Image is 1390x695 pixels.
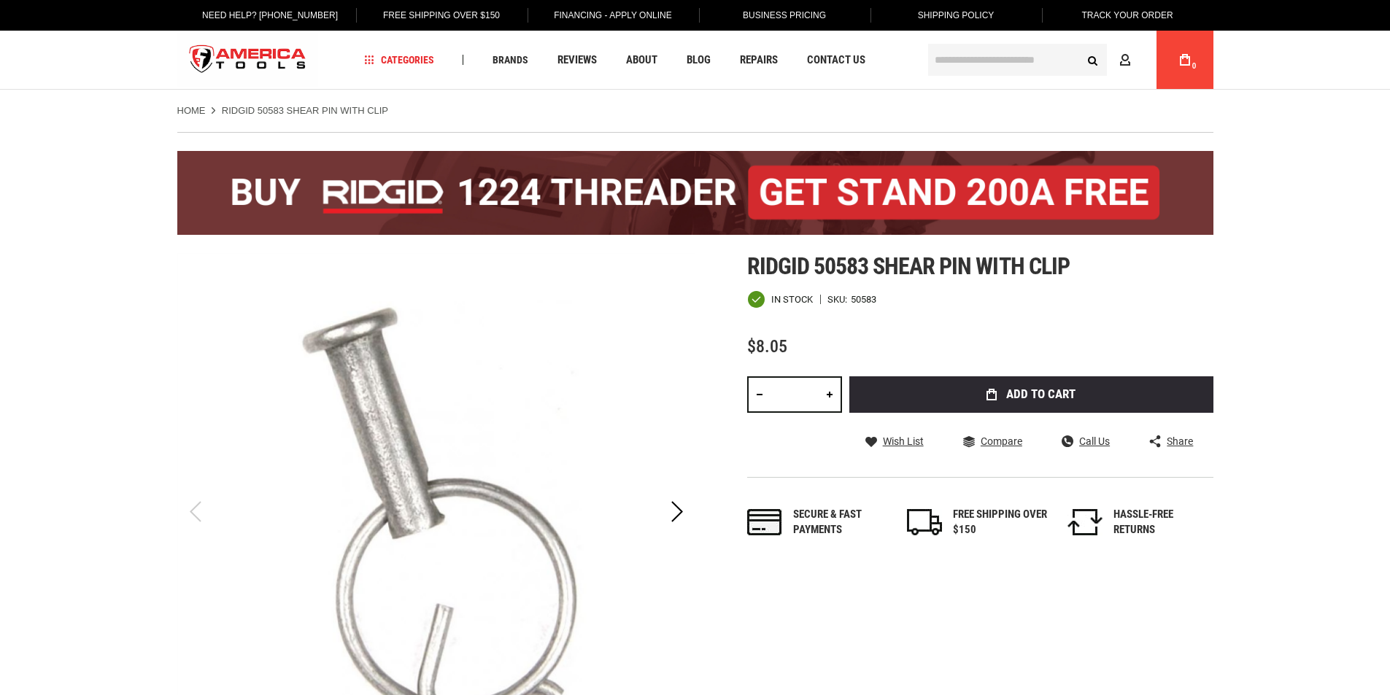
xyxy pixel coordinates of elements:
[733,50,784,70] a: Repairs
[800,50,872,70] a: Contact Us
[981,436,1022,446] span: Compare
[358,50,441,70] a: Categories
[827,295,851,304] strong: SKU
[1079,46,1107,74] button: Search
[551,50,603,70] a: Reviews
[1171,31,1199,89] a: 0
[557,55,597,66] span: Reviews
[486,50,535,70] a: Brands
[865,435,924,448] a: Wish List
[619,50,664,70] a: About
[1192,62,1197,70] span: 0
[918,10,995,20] span: Shipping Policy
[177,33,319,88] a: store logo
[771,295,813,304] span: In stock
[1062,435,1110,448] a: Call Us
[493,55,528,65] span: Brands
[849,376,1213,413] button: Add to Cart
[907,509,942,535] img: shipping
[177,104,206,117] a: Home
[807,55,865,66] span: Contact Us
[963,435,1022,448] a: Compare
[626,55,657,66] span: About
[1113,507,1208,538] div: HASSLE-FREE RETURNS
[747,290,813,308] div: Availability
[1167,436,1193,446] span: Share
[680,50,717,70] a: Blog
[1067,509,1103,535] img: returns
[747,509,782,535] img: payments
[177,151,1213,235] img: BOGO: Buy the RIDGID® 1224 Threader (26092), get the 92467 200A Stand FREE!
[1006,388,1076,400] span: Add to Cart
[793,507,888,538] div: Secure & fast payments
[883,436,924,446] span: Wish List
[687,55,711,66] span: Blog
[1079,436,1110,446] span: Call Us
[851,295,876,304] div: 50583
[740,55,778,66] span: Repairs
[953,507,1048,538] div: FREE SHIPPING OVER $150
[747,336,787,357] span: $8.05
[747,252,1070,280] span: Ridgid 50583 shear pin with clip
[364,55,434,65] span: Categories
[222,105,388,116] strong: RIDGID 50583 SHEAR PIN WITH CLIP
[177,33,319,88] img: America Tools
